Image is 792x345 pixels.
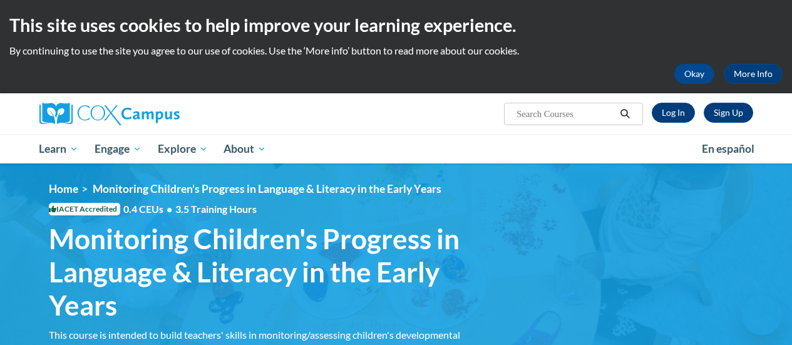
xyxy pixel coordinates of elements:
[123,202,257,216] span: 0.4 CEUs
[224,142,266,157] span: About
[167,203,172,215] span: •
[49,182,78,195] a: Home
[86,135,150,163] a: Engage
[9,44,783,58] p: By continuing to use the site you agree to our use of cookies. Use the ‘More info’ button to read...
[742,295,782,335] iframe: Button to launch messaging window
[674,64,714,84] button: Okay
[39,103,265,125] a: Cox Campus
[704,103,753,123] a: Register
[93,182,441,195] span: Monitoring Children's Progress in Language & Literacy in the Early Years
[619,110,630,119] i: 
[150,135,216,163] a: Explore
[49,203,120,215] span: IACET Accredited
[652,103,695,123] a: Log In
[702,142,754,155] span: En español
[49,222,481,321] span: Monitoring Children's Progress in Language & Literacy in the Early Years
[724,64,783,84] a: More Info
[694,136,763,162] a: En español
[175,203,257,215] span: 3.5 Training Hours
[39,103,180,125] img: Cox Campus
[515,106,615,121] input: Search Courses
[215,135,274,163] a: About
[30,135,763,163] div: Main menu
[9,13,783,38] h2: This site uses cookies to help improve your learning experience.
[39,142,78,157] span: Learn
[615,106,634,121] button: Search
[158,142,208,157] span: Explore
[31,135,87,163] a: Learn
[95,142,141,157] span: Engage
